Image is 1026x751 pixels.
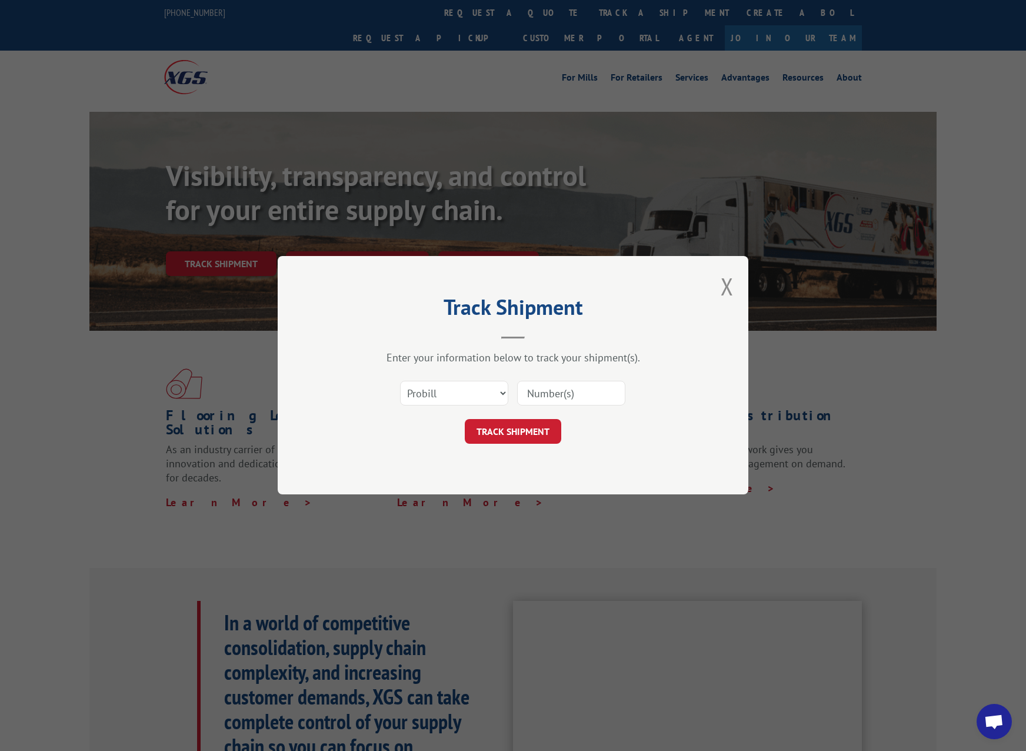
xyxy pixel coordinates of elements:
[517,381,625,406] input: Number(s)
[337,351,689,365] div: Enter your information below to track your shipment(s).
[977,704,1012,739] a: Open chat
[721,271,734,302] button: Close modal
[337,299,689,321] h2: Track Shipment
[465,420,561,444] button: TRACK SHIPMENT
